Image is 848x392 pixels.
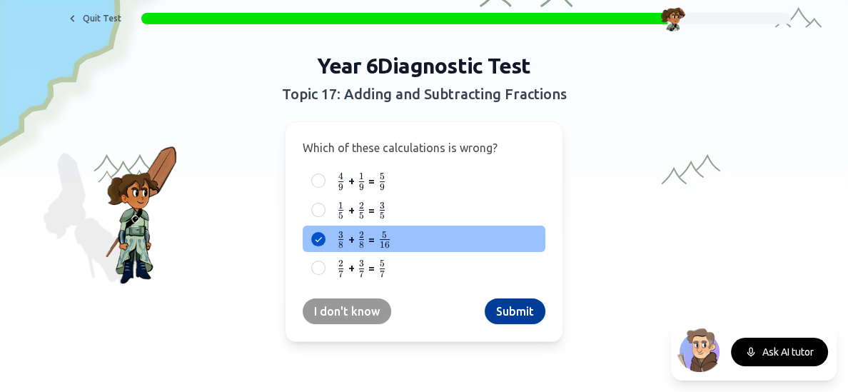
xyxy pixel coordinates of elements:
span: 2 [359,229,364,241]
span: + [348,172,355,189]
span: ​ [364,174,365,185]
span: 5 [382,229,387,241]
span: 9 [359,181,364,193]
span: 5 [380,258,385,269]
span: ​ [343,202,345,213]
span: ​ [364,202,365,213]
span: ​ [343,231,345,243]
span: Which of these calculations is wrong? [303,141,498,154]
span: 7 [338,268,343,280]
span: 9 [380,181,385,193]
span: + [348,231,355,248]
span: 3 [359,258,364,269]
span: 1 [338,200,343,211]
span: = [368,172,375,189]
span: ​ [385,261,386,272]
h2: Topic 17: Adding and Subtracting Fractions [161,84,687,104]
span: ​ [385,174,386,185]
span: 2 [338,258,343,269]
button: Ask AI tutor [731,338,828,366]
span: 2 [359,200,364,211]
span: 3 [380,200,385,211]
span: = [368,259,375,276]
img: Character [660,6,686,31]
span: = [368,231,375,248]
span: 7 [359,268,364,280]
button: Submit [485,298,545,324]
span: ​ [364,261,365,272]
span: 7 [380,268,385,280]
h1: Year 6 Diagnostic Test [161,53,687,79]
button: I don't know [303,298,391,324]
span: + [348,201,355,218]
span: ​ [390,231,391,243]
span: + [348,259,355,276]
span: ​ [343,174,345,185]
span: 1 [359,171,364,182]
span: ​ [343,261,345,272]
span: ​ [364,231,365,243]
span: = [368,201,375,218]
img: North [677,326,722,372]
span: ​ [385,202,386,213]
span: 3 [338,229,343,241]
button: Quit Test [57,7,130,30]
span: 4 [338,171,343,182]
span: 9 [338,181,343,193]
span: 5 [380,171,385,182]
